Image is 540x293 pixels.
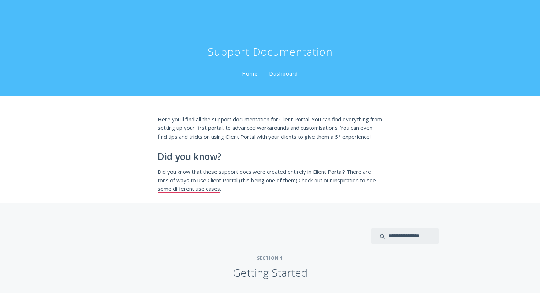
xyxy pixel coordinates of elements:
p: Here you'll find all the support documentation for Client Portal. You can find everything from se... [158,115,383,141]
h1: Support Documentation [208,45,333,59]
h2: Did you know? [158,151,383,162]
p: Did you know that these support docs were created entirely in Client Portal? There are tons of wa... [158,167,383,193]
a: Home [241,70,259,77]
a: Dashboard [268,70,299,78]
input: search input [371,228,439,244]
